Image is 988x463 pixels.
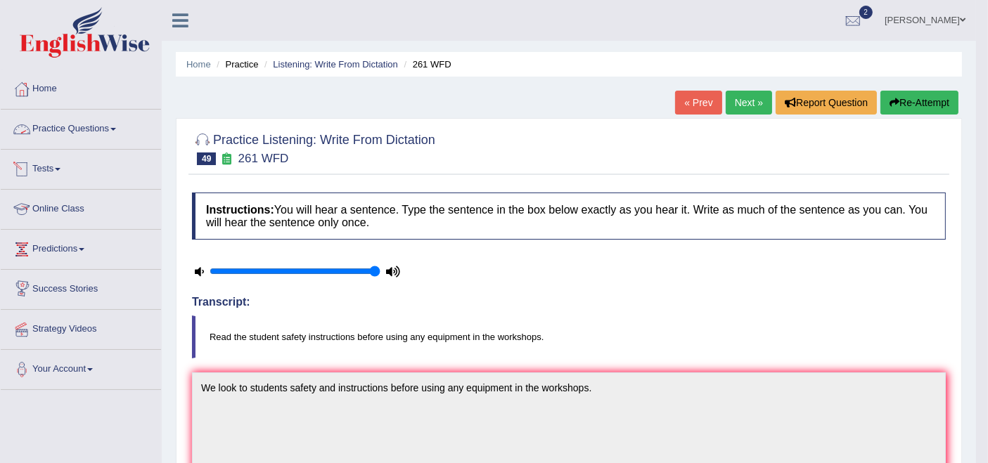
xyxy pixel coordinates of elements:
[1,110,161,145] a: Practice Questions
[1,150,161,185] a: Tests
[880,91,958,115] button: Re-Attempt
[273,59,398,70] a: Listening: Write From Dictation
[401,58,451,71] li: 261 WFD
[776,91,877,115] button: Report Question
[1,310,161,345] a: Strategy Videos
[192,315,946,358] blockquote: Read the student safety instructions before using any equipment in the workshops.
[1,190,161,225] a: Online Class
[1,350,161,385] a: Your Account
[213,58,258,71] li: Practice
[192,193,946,240] h4: You will hear a sentence. Type the sentence in the box below exactly as you hear it. Write as muc...
[197,152,216,165] span: 49
[726,91,772,115] a: Next »
[1,270,161,305] a: Success Stories
[186,59,211,70] a: Home
[238,152,289,165] small: 261 WFD
[219,152,234,166] small: Exam occurring question
[1,230,161,265] a: Predictions
[192,296,946,308] h4: Transcript:
[859,6,873,19] span: 2
[1,70,161,105] a: Home
[192,130,435,165] h2: Practice Listening: Write From Dictation
[206,204,274,216] b: Instructions:
[675,91,721,115] a: « Prev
